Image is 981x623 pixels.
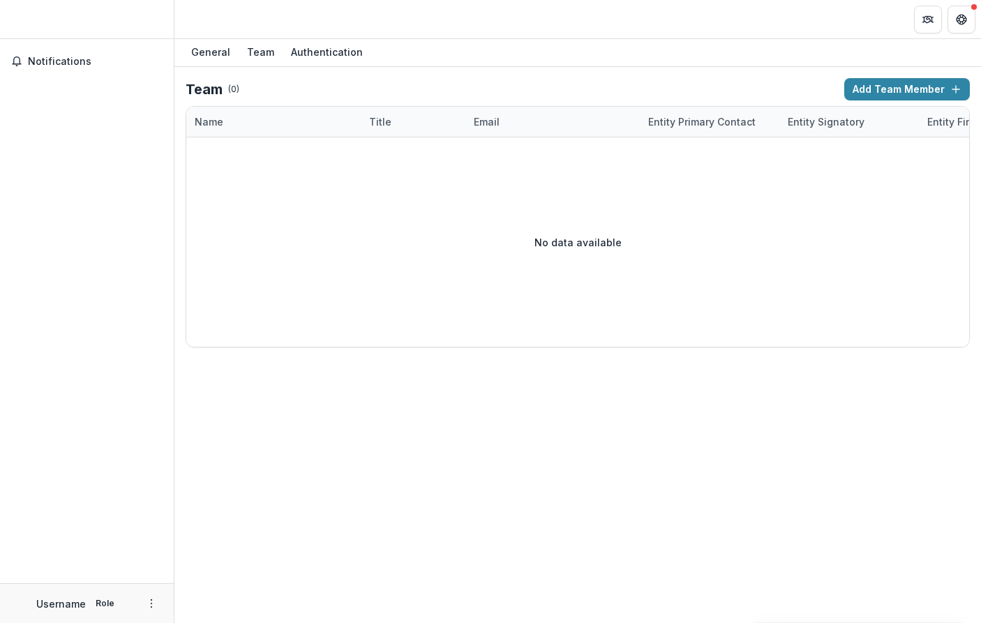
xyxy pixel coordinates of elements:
[948,6,975,33] button: Get Help
[285,42,368,62] div: Authentication
[914,6,942,33] button: Partners
[285,39,368,66] a: Authentication
[361,114,400,129] div: Title
[361,107,465,137] div: Title
[186,81,223,98] h2: Team
[241,39,280,66] a: Team
[241,42,280,62] div: Team
[465,107,640,137] div: Email
[6,50,168,73] button: Notifications
[36,596,86,611] p: Username
[228,83,239,96] p: ( 0 )
[186,107,361,137] div: Name
[534,235,622,250] p: No data available
[779,107,919,137] div: Entity Signatory
[640,107,779,137] div: Entity Primary Contact
[143,595,160,612] button: More
[91,597,119,610] p: Role
[186,114,232,129] div: Name
[779,114,873,129] div: Entity Signatory
[186,42,236,62] div: General
[28,56,163,68] span: Notifications
[844,78,970,100] button: Add Team Member
[465,114,508,129] div: Email
[186,39,236,66] a: General
[640,114,764,129] div: Entity Primary Contact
